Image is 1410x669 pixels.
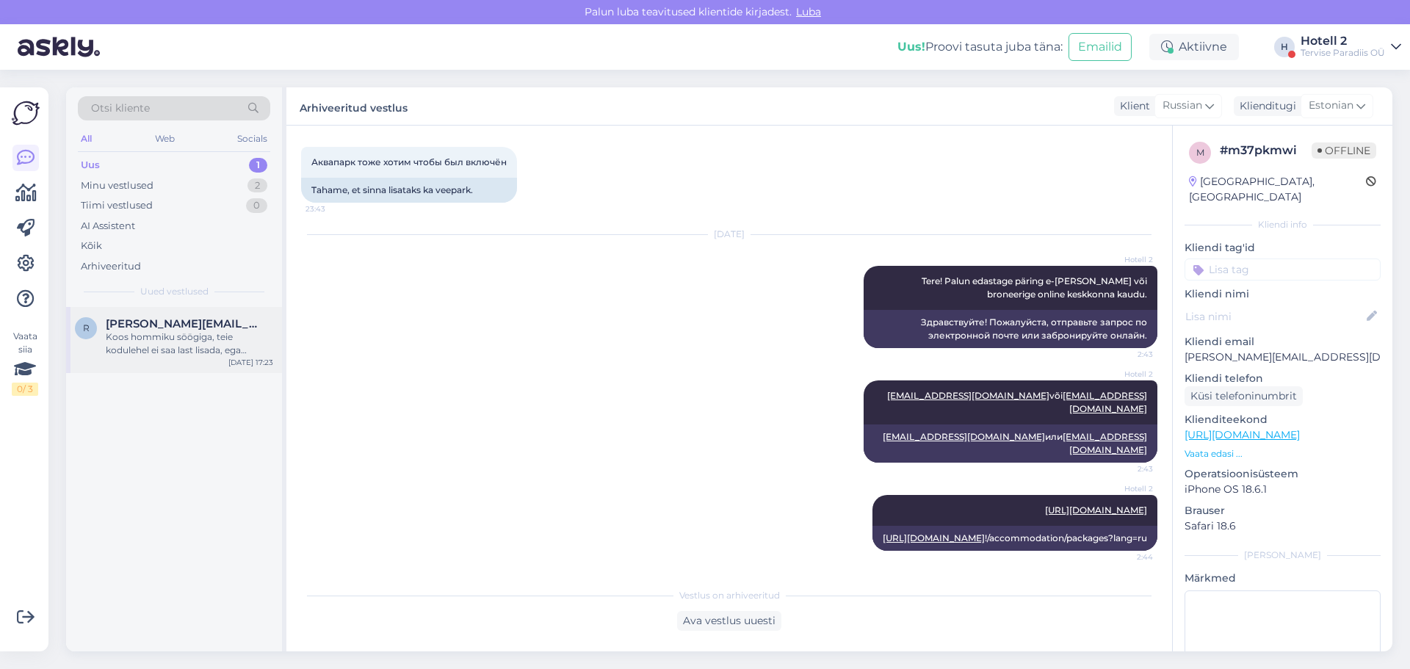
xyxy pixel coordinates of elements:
div: Socials [234,129,270,148]
div: Küsi telefoninumbrit [1185,386,1303,406]
span: r [83,322,90,333]
p: Klienditeekond [1185,412,1381,427]
span: Luba [792,5,825,18]
span: Vestlus on arhiveeritud [679,589,780,602]
span: Hotell 2 [1098,483,1153,494]
span: Uued vestlused [140,285,209,298]
span: Hotell 2 [1098,254,1153,265]
div: Koos hommiku söögiga, teie kodulehel ei saa last lisada, ega märkida et oleks 2 täiskasvanu juhul... [106,330,273,357]
div: # m37pkmwi [1220,142,1312,159]
div: Kliendi info [1185,218,1381,231]
div: Здравствуйте! Пожалуйста, отправьте запрос по электронной почте или забронируйте онлайн. [864,310,1157,348]
input: Lisa tag [1185,258,1381,281]
a: [URL][DOMAIN_NAME] [1185,428,1300,441]
p: Kliendi tag'id [1185,240,1381,256]
p: Safari 18.6 [1185,518,1381,534]
div: или [864,424,1157,463]
div: Vaata siia [12,330,38,396]
div: Proovi tasuta juba täna: [897,38,1063,56]
span: 2:44 [1098,552,1153,563]
p: Kliendi telefon [1185,371,1381,386]
a: [EMAIL_ADDRESS][DOMAIN_NAME] [1063,431,1147,455]
a: Hotell 2Tervise Paradiis OÜ [1301,35,1401,59]
div: Uus [81,158,100,173]
div: !/accommodation/packages?lang=ru [872,526,1157,551]
div: Klienditugi [1234,98,1296,114]
div: Arhiveeritud [81,259,141,274]
div: Ava vestlus uuesti [677,611,781,631]
span: Аквапарк тоже хотим чтобы был включён [311,156,507,167]
span: Offline [1312,142,1376,159]
div: Tiimi vestlused [81,198,153,213]
div: 0 [246,198,267,213]
input: Lisa nimi [1185,308,1364,325]
span: raul.ritval22@gmail.com [106,317,258,330]
div: Tahame, et sinna lisataks ka veepark. [301,178,517,203]
span: Tere! Palun edastage päring e-[PERSON_NAME] või broneerige online keskkonna kaudu. [922,275,1149,300]
span: 2:43 [1098,463,1153,474]
p: Operatsioonisüsteem [1185,466,1381,482]
a: [URL][DOMAIN_NAME] [1045,505,1147,516]
div: Tervise Paradiis OÜ [1301,47,1385,59]
button: Emailid [1069,33,1132,61]
div: AI Assistent [81,219,135,234]
div: 0 / 3 [12,383,38,396]
span: Otsi kliente [91,101,150,116]
span: m [1196,147,1204,158]
span: 2:43 [1098,349,1153,360]
b: Uus! [897,40,925,54]
div: Aktiivne [1149,34,1239,60]
label: Arhiveeritud vestlus [300,96,408,116]
a: [URL][DOMAIN_NAME] [883,532,985,543]
div: All [78,129,95,148]
p: Vaata edasi ... [1185,447,1381,460]
div: 2 [247,178,267,193]
p: Märkmed [1185,571,1381,586]
a: [EMAIL_ADDRESS][DOMAIN_NAME] [887,390,1049,401]
div: Klient [1114,98,1150,114]
div: H [1274,37,1295,57]
p: iPhone OS 18.6.1 [1185,482,1381,497]
span: või [887,390,1147,414]
p: Brauser [1185,503,1381,518]
div: [DATE] 17:23 [228,357,273,368]
span: Hotell 2 [1098,369,1153,380]
div: Hotell 2 [1301,35,1385,47]
div: 1 [249,158,267,173]
p: [PERSON_NAME][EMAIL_ADDRESS][DOMAIN_NAME] [1185,350,1381,365]
div: Web [152,129,178,148]
img: Askly Logo [12,99,40,127]
div: [PERSON_NAME] [1185,549,1381,562]
div: [DATE] [301,228,1157,241]
div: [GEOGRAPHIC_DATA], [GEOGRAPHIC_DATA] [1189,174,1366,205]
span: Estonian [1309,98,1353,114]
div: Minu vestlused [81,178,153,193]
a: [EMAIL_ADDRESS][DOMAIN_NAME] [1063,390,1147,414]
span: 23:43 [305,203,361,214]
div: Kõik [81,239,102,253]
p: Kliendi email [1185,334,1381,350]
span: Russian [1163,98,1202,114]
p: Kliendi nimi [1185,286,1381,302]
a: [EMAIL_ADDRESS][DOMAIN_NAME] [883,431,1045,442]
